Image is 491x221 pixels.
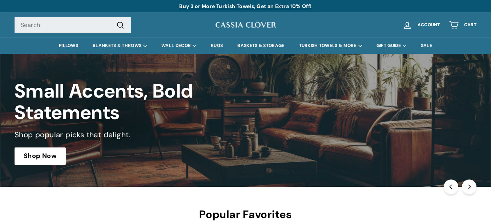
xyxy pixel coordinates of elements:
[230,38,291,54] a: BASKETS & STORAGE
[444,179,458,194] button: Previous
[398,14,444,36] a: Account
[15,209,476,221] h2: Popular Favorites
[292,38,369,54] summary: TURKISH TOWELS & MORE
[154,38,204,54] summary: WALL DECOR
[444,14,481,36] a: Cart
[418,23,440,27] span: Account
[85,38,154,54] summary: BLANKETS & THROWS
[462,179,476,194] button: Next
[414,38,439,54] a: SALE
[15,17,131,33] input: Search
[179,3,311,9] a: Buy 3 or More Turkish Towels, Get an Extra 10% Off!
[369,38,414,54] summary: GIFT GUIDE
[52,38,85,54] a: PILLOWS
[204,38,230,54] a: RUGS
[464,23,476,27] span: Cart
